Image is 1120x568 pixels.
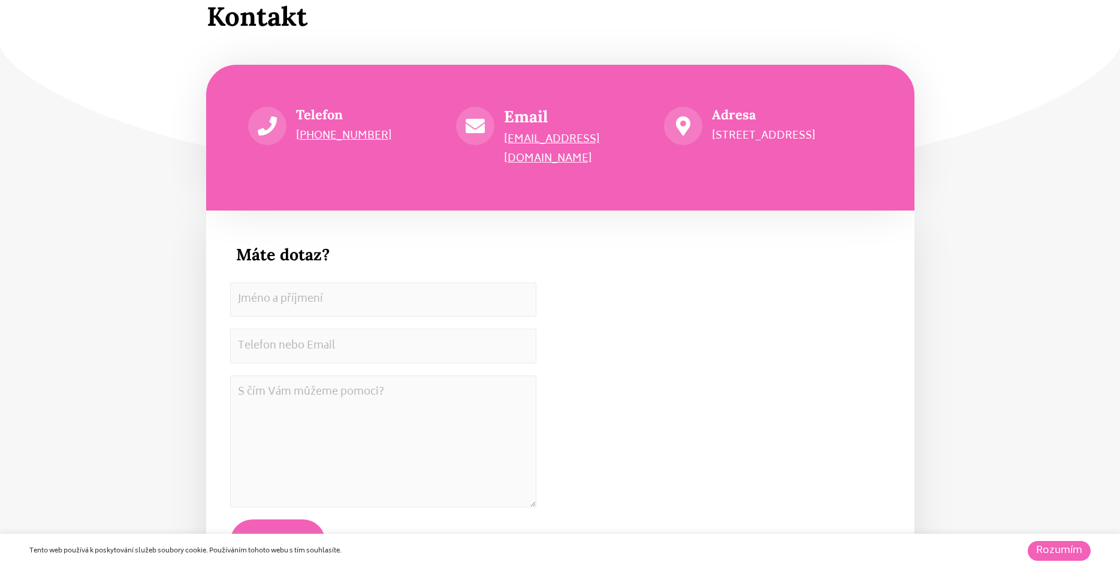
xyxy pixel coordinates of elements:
[296,106,343,123] a: Telefon
[230,519,326,564] button: Odeslat →
[296,127,392,145] a: [PHONE_NUMBER]
[207,1,914,32] h2: Kontakt
[29,546,772,557] div: Tento web používá k poskytování služeb soubory cookie. Používáním tohoto webu s tím souhlasíte.
[504,106,548,127] a: Email
[230,329,536,363] input: Telefon nebo Email
[712,127,872,146] p: [STREET_ADDRESS]
[1028,541,1091,561] a: Rozumím
[712,106,756,123] span: Adresa
[504,131,600,168] a: [EMAIL_ADDRESS][DOMAIN_NAME]
[230,283,536,317] input: Jméno a příjmení
[236,245,536,264] h3: Máte dotaz?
